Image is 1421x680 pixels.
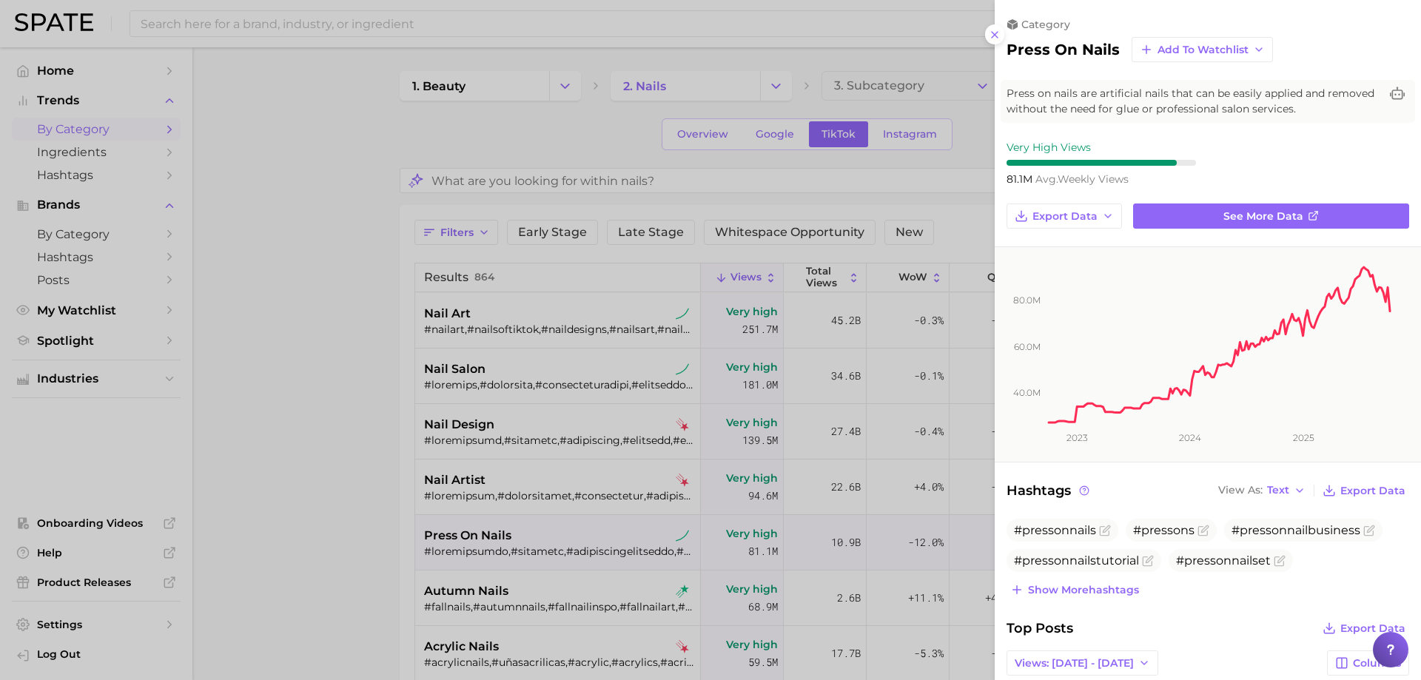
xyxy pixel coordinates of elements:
span: #pressonnailset [1176,553,1271,568]
h2: press on nails [1007,41,1120,58]
button: Columns [1327,650,1409,676]
span: Add to Watchlist [1158,44,1249,56]
tspan: 2025 [1293,432,1314,443]
button: Export Data [1007,203,1122,229]
abbr: average [1035,172,1058,186]
button: Flag as miscategorized or irrelevant [1197,525,1209,536]
span: Top Posts [1007,618,1073,639]
button: Show morehashtags [1007,579,1143,600]
span: See more data [1223,210,1303,223]
tspan: 60.0m [1014,341,1041,352]
tspan: 80.0m [1013,294,1041,306]
span: Export Data [1032,210,1098,223]
span: #pressons [1133,523,1195,537]
span: #pressonnails [1014,523,1096,537]
span: 81.1m [1007,172,1035,186]
span: #pressonnailbusiness [1232,523,1360,537]
button: View AsText [1215,481,1309,500]
tspan: 40.0m [1013,387,1041,398]
span: Hashtags [1007,480,1092,501]
span: Export Data [1340,485,1405,497]
div: Very High Views [1007,141,1196,154]
tspan: 2024 [1179,432,1201,443]
span: #pressonnailstutorial [1014,553,1139,568]
button: Export Data [1319,480,1409,501]
span: category [1021,18,1070,31]
button: Add to Watchlist [1132,37,1273,62]
span: Press on nails are artificial nails that can be easily applied and removed without the need for g... [1007,86,1380,117]
button: Flag as miscategorized or irrelevant [1142,555,1154,567]
button: Views: [DATE] - [DATE] [1007,650,1158,676]
a: See more data [1133,203,1409,229]
span: Export Data [1340,622,1405,635]
span: Text [1267,486,1289,494]
tspan: 2023 [1066,432,1088,443]
span: View As [1218,486,1263,494]
span: Views: [DATE] - [DATE] [1015,657,1134,670]
div: 9 / 10 [1007,160,1196,166]
span: weekly views [1035,172,1129,186]
span: Columns [1353,657,1401,670]
button: Flag as miscategorized or irrelevant [1363,525,1375,536]
button: Flag as miscategorized or irrelevant [1099,525,1111,536]
button: Flag as miscategorized or irrelevant [1274,555,1286,567]
span: Show more hashtags [1028,584,1139,596]
button: Export Data [1319,618,1409,639]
